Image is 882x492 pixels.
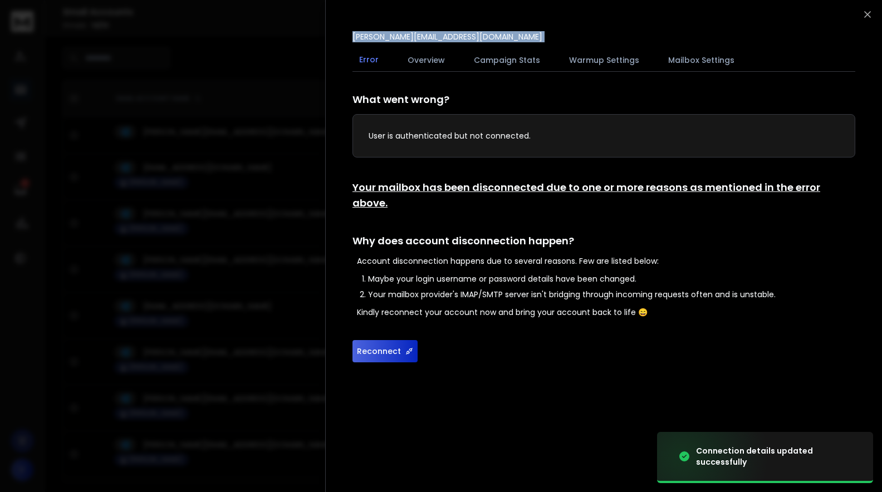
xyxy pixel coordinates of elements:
p: User is authenticated but not connected. [369,130,839,141]
img: image [657,424,768,490]
button: Reconnect [352,340,418,362]
p: [PERSON_NAME][EMAIL_ADDRESS][DOMAIN_NAME] [352,31,542,42]
button: Overview [401,48,452,72]
li: Maybe your login username or password details have been changed. [368,273,855,284]
li: Your mailbox provider's IMAP/SMTP server isn't bridging through incoming requests often and is un... [368,289,855,300]
h1: Why does account disconnection happen? [352,233,855,249]
button: Error [352,47,385,73]
button: Campaign Stats [467,48,547,72]
button: Warmup Settings [562,48,646,72]
button: Mailbox Settings [661,48,741,72]
h1: What went wrong? [352,92,855,107]
div: Connection details updated successfully [696,445,860,468]
p: Account disconnection happens due to several reasons. Few are listed below: [357,255,855,267]
p: Kindly reconnect your account now and bring your account back to life 😄 [357,307,855,318]
h1: Your mailbox has been disconnected due to one or more reasons as mentioned in the error above. [352,180,855,211]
